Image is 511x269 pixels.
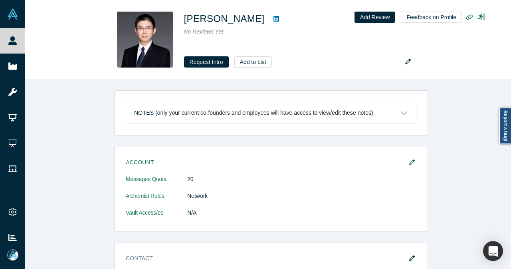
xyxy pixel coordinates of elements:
h3: Contact [126,254,405,263]
h3: Notes [134,109,154,117]
img: Yimeng Li's Profile Image [117,12,173,68]
img: Alchemist Vault Logo [7,8,18,20]
img: Mia Scott's Account [7,249,18,261]
dt: Messages Quota [126,175,187,192]
dt: Vault Access/es [126,209,187,225]
button: Add Review [355,12,396,23]
h3: Account [126,158,405,167]
button: Request Intro [184,56,229,68]
dd: N/A [187,209,416,217]
p: (only your current co-founders and employees will have access to view/edit these notes) [155,110,373,116]
dd: 20 [187,175,416,183]
a: Report a bug! [499,108,511,144]
dt: Alchemist Roles [126,192,187,209]
h1: [PERSON_NAME] [184,12,265,26]
button: Notes (only your current co-founders and employees will have access to view/edit these notes) [126,102,416,124]
button: Add to List [234,56,272,68]
button: Feedback on Profile [401,12,462,23]
span: No Reviews Yet [184,28,224,35]
dd: Network [187,192,416,200]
